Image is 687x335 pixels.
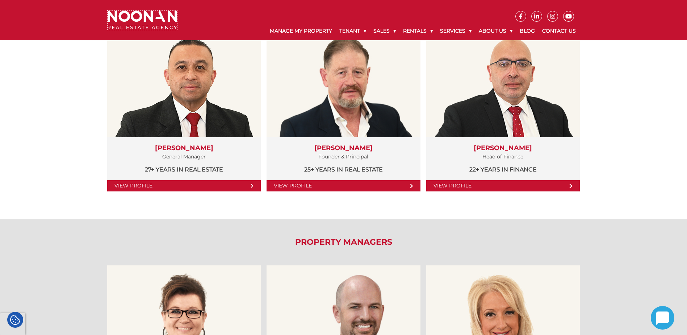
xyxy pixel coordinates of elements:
a: View Profile [426,180,580,191]
p: 27+ years in Real Estate [114,165,254,174]
h3: [PERSON_NAME] [114,144,254,152]
h2: Property Managers [102,237,585,247]
p: Founder & Principal [274,152,413,161]
h3: [PERSON_NAME] [274,144,413,152]
img: Noonan Real Estate Agency [108,11,177,30]
p: Head of Finance [433,152,573,161]
p: General Manager [114,152,254,161]
h3: [PERSON_NAME] [433,144,573,152]
a: Blog [516,22,539,40]
p: 22+ years in Finance [433,165,573,174]
a: Rentals [399,22,436,40]
a: Services [436,22,475,40]
a: About Us [475,22,516,40]
div: Cookie Settings [7,312,23,328]
p: 25+ years in Real Estate [274,165,413,174]
a: Contact Us [539,22,579,40]
a: View Profile [107,180,261,191]
a: View Profile [267,180,420,191]
a: Tenant [336,22,370,40]
a: Sales [370,22,399,40]
a: Manage My Property [266,22,336,40]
